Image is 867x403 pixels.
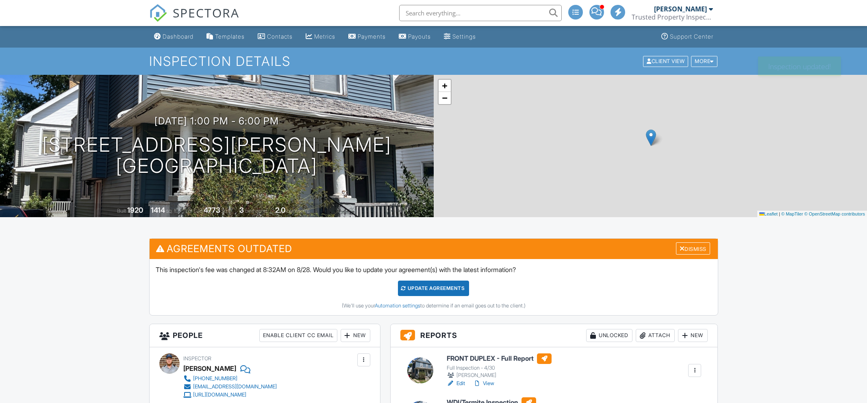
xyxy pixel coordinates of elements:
[447,353,552,364] h6: FRONT DUPLEX - Full Report
[658,29,717,44] a: Support Center
[185,208,202,214] span: Lot Size
[314,33,335,40] div: Metrics
[254,29,296,44] a: Contacts
[183,383,277,391] a: [EMAIL_ADDRESS][DOMAIN_NAME]
[193,383,277,390] div: [EMAIL_ADDRESS][DOMAIN_NAME]
[173,4,239,21] span: SPECTORA
[149,54,718,68] h1: Inspection Details
[245,208,267,214] span: bedrooms
[149,4,167,22] img: The Best Home Inspection Software - Spectora
[759,211,778,216] a: Leaflet
[676,242,710,255] div: Dismiss
[473,379,494,388] a: View
[287,208,310,214] span: bathrooms
[452,33,476,40] div: Settings
[781,211,803,216] a: © MapTiler
[259,329,337,342] div: Enable Client CC Email
[447,365,552,371] div: Full Inspection - 4/30
[375,303,420,309] a: Automation settings
[341,329,370,342] div: New
[183,362,236,375] div: [PERSON_NAME]
[670,33,713,40] div: Support Center
[150,259,718,315] div: This inspection's fee was changed at 8:32AM on 8/28. Would you like to update your agreement(s) w...
[636,329,675,342] div: Attach
[408,33,431,40] div: Payouts
[345,29,389,44] a: Payments
[222,208,232,214] span: sq.ft.
[183,391,277,399] a: [URL][DOMAIN_NAME]
[779,211,780,216] span: |
[151,206,165,214] div: 1414
[42,134,391,177] h1: [STREET_ADDRESS][PERSON_NAME] [GEOGRAPHIC_DATA]
[163,33,193,40] div: Dashboard
[441,29,479,44] a: Settings
[398,281,469,296] div: Update Agreements
[646,129,656,146] img: Marker
[183,355,211,362] span: Inspector
[203,29,248,44] a: Templates
[204,206,220,214] div: 4773
[156,303,712,309] div: (We'll use your to determine if an email goes out to the client.)
[150,239,718,259] h3: Agreements Outdated
[439,92,451,104] a: Zoom out
[804,211,865,216] a: © OpenStreetMap contributors
[447,353,552,379] a: FRONT DUPLEX - Full Report Full Inspection - 4/30 [PERSON_NAME]
[239,206,244,214] div: 3
[149,11,239,28] a: SPECTORA
[632,13,713,21] div: Trusted Property Inspections, LLC
[166,208,178,214] span: sq. ft.
[395,29,434,44] a: Payouts
[302,29,339,44] a: Metrics
[127,206,143,214] div: 1920
[691,56,717,67] div: More
[391,324,718,347] h3: Reports
[678,329,708,342] div: New
[150,324,380,347] h3: People
[117,208,126,214] span: Built
[151,29,197,44] a: Dashboard
[654,5,707,13] div: [PERSON_NAME]
[447,371,552,379] div: [PERSON_NAME]
[267,33,293,40] div: Contacts
[447,379,465,388] a: Edit
[399,5,562,21] input: Search everything...
[215,33,245,40] div: Templates
[442,93,447,103] span: −
[758,57,841,76] div: Inspection updated!
[439,80,451,92] a: Zoom in
[275,206,285,214] div: 2.0
[193,375,237,382] div: [PHONE_NUMBER]
[183,375,277,383] a: [PHONE_NUMBER]
[358,33,386,40] div: Payments
[643,56,688,67] div: Client View
[442,81,447,91] span: +
[193,392,246,398] div: [URL][DOMAIN_NAME]
[642,58,690,64] a: Client View
[586,329,632,342] div: Unlocked
[154,115,279,126] h3: [DATE] 1:00 pm - 6:00 pm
